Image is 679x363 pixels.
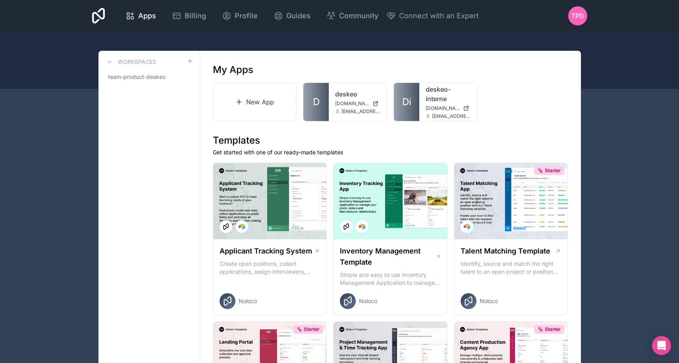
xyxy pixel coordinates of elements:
[220,260,320,276] p: Create open positions, collect applications, assign interviewers, centralise candidate feedback a...
[303,83,329,121] a: D
[335,100,369,107] span: [DOMAIN_NAME]
[220,246,312,257] h1: Applicant Tracking System
[138,10,156,21] span: Apps
[359,297,377,305] span: Noloco
[571,11,584,21] span: TPD
[213,83,297,121] a: New App
[166,7,212,25] a: Billing
[105,70,193,84] a: team-product-deskeo
[652,336,671,355] div: Open Intercom Messenger
[340,246,435,268] h1: Inventory Management Template
[432,113,471,119] span: [EMAIL_ADDRESS][DOMAIN_NAME]
[239,297,257,305] span: Noloco
[545,167,561,174] span: Starter
[213,148,568,156] p: Get started with one of our ready-made templates
[313,96,320,108] span: D
[399,10,479,21] span: Connect with an Expert
[461,260,561,276] p: Identify, source and match the right talent to an open project or position with our Talent Matchi...
[402,96,411,108] span: Di
[340,271,441,287] p: Simple and easy to use Inventory Management Application to manage your stock, orders and Manufact...
[426,105,471,111] a: [DOMAIN_NAME]
[286,10,311,21] span: Guides
[320,7,385,25] a: Community
[239,223,245,230] img: Airtable Logo
[185,10,206,21] span: Billing
[335,100,380,107] a: [DOMAIN_NAME]
[359,223,365,230] img: Airtable Logo
[216,7,264,25] a: Profile
[108,73,166,81] span: team-product-deskeo
[386,10,479,21] button: Connect with an Expert
[105,57,156,67] a: Workspaces
[118,58,156,66] h3: Workspaces
[339,10,378,21] span: Community
[480,297,498,305] span: Noloco
[267,7,317,25] a: Guides
[461,246,550,257] h1: Talent Matching Template
[341,108,380,115] span: [EMAIL_ADDRESS][DOMAIN_NAME]
[426,105,460,111] span: [DOMAIN_NAME]
[464,223,470,230] img: Airtable Logo
[213,63,253,76] h1: My Apps
[335,89,380,99] a: deskeo
[394,83,419,121] a: Di
[426,85,471,104] a: deskeo-interne
[119,7,162,25] a: Apps
[213,134,568,147] h1: Templates
[545,326,561,332] span: Starter
[235,10,258,21] span: Profile
[304,326,320,332] span: Starter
